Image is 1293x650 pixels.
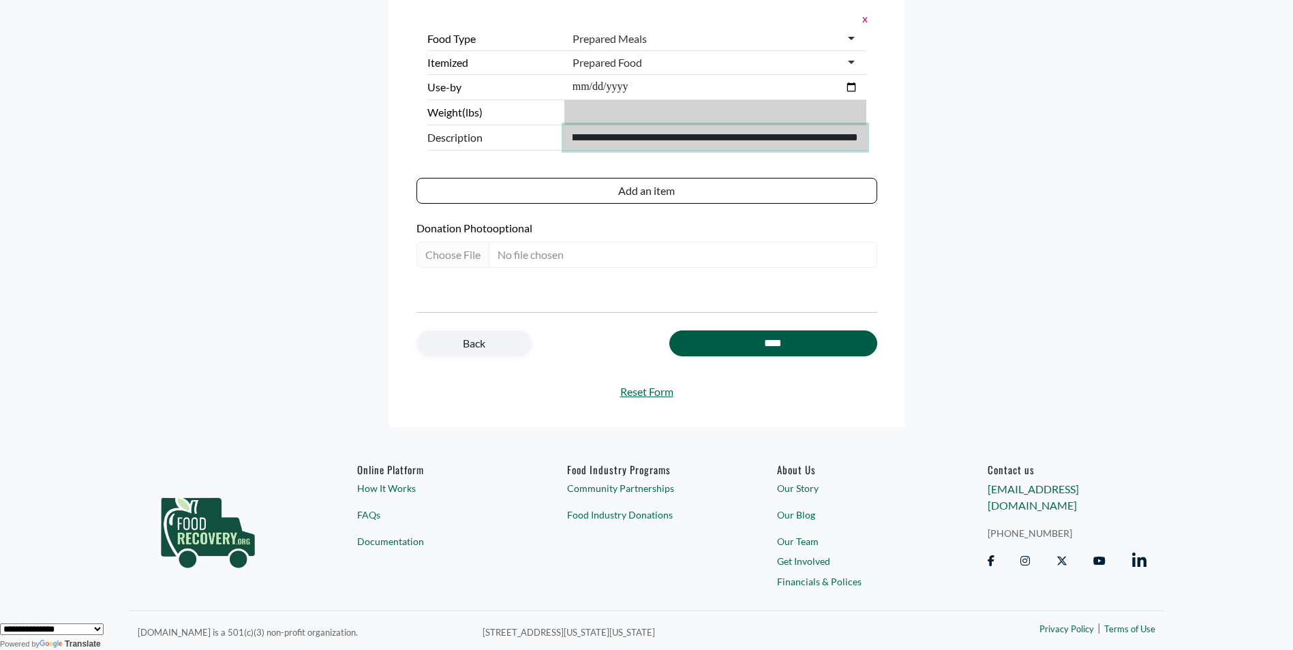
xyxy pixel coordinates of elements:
span: optional [493,221,532,234]
h6: Online Platform [357,463,516,476]
a: Get Involved [777,554,936,568]
span: | [1097,619,1101,636]
a: [PHONE_NUMBER] [988,526,1146,540]
label: Use-by [427,79,559,95]
label: Donation Photo [416,220,877,236]
h6: Contact us [988,463,1146,476]
a: How It Works [357,481,516,495]
a: Our Team [777,534,936,548]
a: Back [416,330,532,356]
button: Add an item [416,178,877,204]
a: FAQs [357,508,516,522]
a: Translate [40,639,101,649]
label: Food Type [427,31,559,47]
label: Weight [427,104,559,121]
a: Documentation [357,534,516,548]
span: Description [427,129,559,146]
a: Our Story [777,481,936,495]
a: Food Industry Donations [567,508,726,522]
h6: Food Industry Programs [567,463,726,476]
a: Financials & Polices [777,574,936,589]
a: About Us [777,463,936,476]
div: Prepared Meals [573,32,647,46]
a: Community Partnerships [567,481,726,495]
a: Our Blog [777,508,936,522]
span: (lbs) [462,106,483,119]
img: food_recovery_green_logo-76242d7a27de7ed26b67be613a865d9c9037ba317089b267e0515145e5e51427.png [147,463,269,593]
div: Prepared Food [573,56,642,69]
a: [EMAIL_ADDRESS][DOMAIN_NAME] [988,482,1079,512]
a: Reset Form [416,384,877,400]
label: Itemized [427,55,559,71]
img: Google Translate [40,640,65,649]
button: x [858,10,866,27]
